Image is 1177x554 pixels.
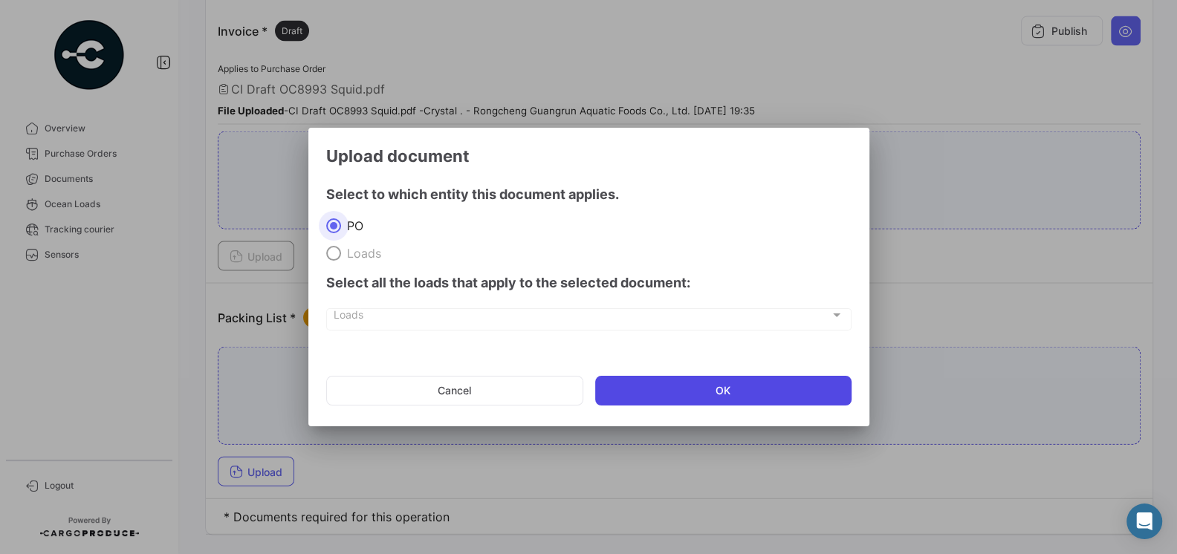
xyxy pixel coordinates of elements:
[341,218,363,233] span: PO
[326,273,852,293] h4: Select all the loads that apply to the selected document:
[1126,504,1162,539] div: Abrir Intercom Messenger
[341,246,381,261] span: Loads
[595,376,852,405] button: OK
[326,146,852,166] h3: Upload document
[326,184,852,205] h4: Select to which entity this document applies.
[334,312,830,325] span: Loads
[326,376,584,405] button: Cancel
